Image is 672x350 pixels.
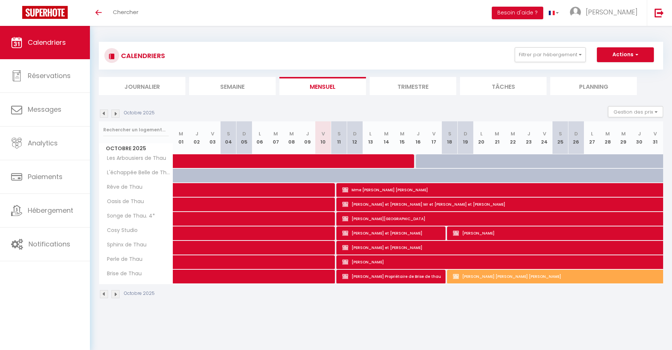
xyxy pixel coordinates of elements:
[189,77,276,95] li: Semaine
[347,121,363,154] th: 12
[537,121,552,154] th: 24
[460,77,547,95] li: Tâches
[99,143,173,154] span: Octobre 2025
[342,226,443,240] span: [PERSON_NAME] et [PERSON_NAME]
[432,130,436,137] abbr: V
[464,130,467,137] abbr: D
[227,130,230,137] abbr: S
[417,130,420,137] abbr: J
[273,130,278,137] abbr: M
[489,121,505,154] th: 21
[28,172,63,181] span: Paiements
[22,6,68,19] img: Super Booking
[342,269,443,283] span: [PERSON_NAME] Propriétaire de Brise de thau
[647,121,663,154] th: 31
[638,130,641,137] abbr: J
[189,121,205,154] th: 02
[100,241,148,249] span: Sphinx de Thau
[586,7,638,17] span: [PERSON_NAME]
[559,130,562,137] abbr: S
[259,130,261,137] abbr: L
[384,130,389,137] abbr: M
[631,121,647,154] th: 30
[299,121,315,154] th: 09
[379,121,394,154] th: 14
[600,121,616,154] th: 28
[655,8,664,17] img: logout
[584,121,600,154] th: 27
[28,138,58,148] span: Analytics
[28,239,70,249] span: Notifications
[552,121,568,154] th: 25
[28,71,71,80] span: Réservations
[28,105,61,114] span: Messages
[616,121,632,154] th: 29
[511,130,515,137] abbr: M
[426,121,442,154] th: 17
[124,290,155,297] p: Octobre 2025
[99,77,185,95] li: Journalier
[543,130,546,137] abbr: V
[113,8,138,16] span: Chercher
[100,183,144,191] span: Rêve de Thau
[515,47,586,62] button: Filtrer par hébergement
[205,121,221,154] th: 03
[322,130,325,137] abbr: V
[597,47,654,62] button: Actions
[236,121,252,154] th: 05
[284,121,300,154] th: 08
[492,7,543,19] button: Besoin d'aide ?
[363,121,379,154] th: 13
[394,121,410,154] th: 15
[495,130,499,137] abbr: M
[605,130,610,137] abbr: M
[100,198,146,206] span: Oasis de Thau
[242,130,246,137] abbr: D
[100,154,168,162] span: Les Arbousiers de Thau
[289,130,294,137] abbr: M
[100,212,157,220] span: Songe de Thau. 4*
[252,121,268,154] th: 06
[591,130,593,137] abbr: L
[337,130,341,137] abbr: S
[100,226,140,235] span: Cosy Studio
[550,77,637,95] li: Planning
[331,121,347,154] th: 11
[621,130,626,137] abbr: M
[103,123,169,137] input: Rechercher un logement...
[179,130,183,137] abbr: M
[370,77,456,95] li: Trimestre
[268,121,284,154] th: 07
[353,130,357,137] abbr: D
[400,130,404,137] abbr: M
[124,110,155,117] p: Octobre 2025
[410,121,426,154] th: 16
[119,47,165,64] h3: CALENDRIERS
[574,130,578,137] abbr: D
[521,121,537,154] th: 23
[608,106,663,117] button: Gestion des prix
[173,121,189,154] th: 01
[505,121,521,154] th: 22
[100,169,174,177] span: L'échappée Belle de Thau
[211,130,214,137] abbr: V
[527,130,530,137] abbr: J
[653,130,657,137] abbr: V
[442,121,458,154] th: 18
[315,121,331,154] th: 10
[28,38,66,47] span: Calendriers
[457,121,473,154] th: 19
[279,77,366,95] li: Mensuel
[570,7,581,18] img: ...
[568,121,584,154] th: 26
[369,130,372,137] abbr: L
[100,270,144,278] span: Brise de Thau
[473,121,489,154] th: 20
[195,130,198,137] abbr: J
[448,130,451,137] abbr: S
[480,130,483,137] abbr: L
[221,121,236,154] th: 04
[28,206,73,215] span: Hébergement
[100,255,144,263] span: Perle de Thau
[306,130,309,137] abbr: J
